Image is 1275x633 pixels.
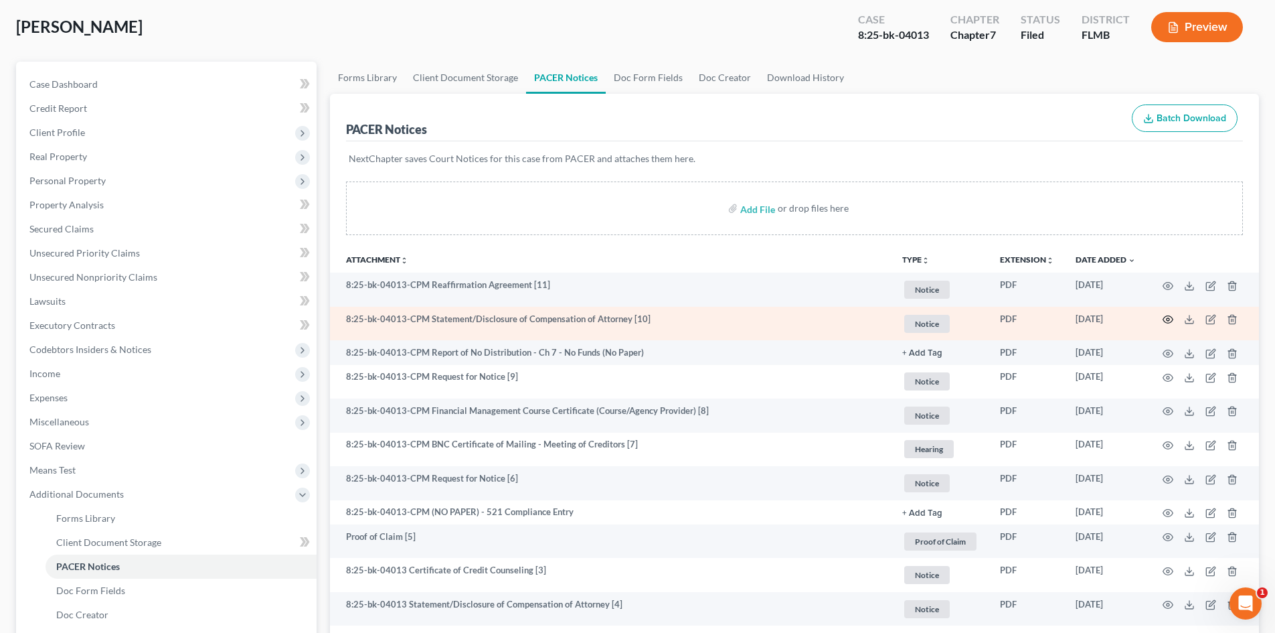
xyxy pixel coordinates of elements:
span: 1 [1257,587,1268,598]
div: Status [1021,12,1060,27]
span: Notice [904,474,950,492]
div: PACER Notices [346,121,427,137]
span: Notice [904,566,950,584]
td: PDF [989,592,1065,626]
a: Unsecured Priority Claims [19,241,317,265]
span: Unsecured Nonpriority Claims [29,271,157,283]
span: Real Property [29,151,87,162]
div: Chapter [950,12,999,27]
button: TYPEunfold_more [902,256,930,265]
span: Proof of Claim [904,533,976,551]
a: Doc Creator [691,62,759,94]
span: Lawsuits [29,295,66,307]
a: Extensionunfold_more [1000,255,1054,265]
div: Case [858,12,929,27]
td: [DATE] [1065,558,1146,592]
span: Unsecured Priority Claims [29,247,140,259]
a: Forms Library [330,62,405,94]
div: FLMB [1082,27,1130,43]
td: [DATE] [1065,500,1146,524]
td: [DATE] [1065,340,1146,364]
td: PDF [989,466,1065,500]
a: Notice [902,313,979,335]
span: Expenses [29,392,68,403]
a: Case Dashboard [19,72,317,96]
a: Notice [902,564,979,586]
a: Client Document Storage [405,62,526,94]
a: Hearing [902,438,979,460]
a: + Add Tag [902,346,979,359]
td: 8:25-bk-04013-CPM Reaffirmation Agreement [11] [330,273,891,307]
button: + Add Tag [902,509,942,518]
a: Forms Library [46,506,317,531]
button: + Add Tag [902,349,942,358]
span: Notice [904,315,950,333]
i: expand_more [1128,257,1136,265]
a: PACER Notices [46,555,317,579]
div: Chapter [950,27,999,43]
span: Codebtors Insiders & Notices [29,344,151,355]
span: Doc Form Fields [56,585,125,596]
a: Client Document Storage [46,531,317,555]
td: [DATE] [1065,524,1146,559]
td: PDF [989,340,1065,364]
td: [DATE] [1065,307,1146,341]
div: District [1082,12,1130,27]
td: PDF [989,307,1065,341]
a: Doc Form Fields [46,579,317,603]
td: 8:25-bk-04013-CPM BNC Certificate of Mailing - Meeting of Creditors [7] [330,433,891,467]
a: Attachmentunfold_more [346,255,408,265]
td: [DATE] [1065,399,1146,433]
a: Notice [902,598,979,620]
i: unfold_more [400,257,408,265]
a: Property Analysis [19,193,317,217]
span: Personal Property [29,175,106,186]
span: Forms Library [56,512,115,524]
a: Proof of Claim [902,531,979,553]
span: [PERSON_NAME] [16,17,143,36]
td: [DATE] [1065,592,1146,626]
td: 8:25-bk-04013-CPM Financial Management Course Certificate (Course/Agency Provider) [8] [330,399,891,433]
i: unfold_more [1046,257,1054,265]
a: Notice [902,405,979,427]
span: Case Dashboard [29,78,98,90]
span: Secured Claims [29,223,94,234]
td: 8:25-bk-04013-CPM Request for Notice [6] [330,466,891,500]
span: Executory Contracts [29,320,115,331]
td: PDF [989,433,1065,467]
button: Batch Download [1132,104,1238,133]
td: 8:25-bk-04013-CPM (NO PAPER) - 521 Compliance Entry [330,500,891,524]
span: Income [29,368,60,379]
span: Notice [904,372,950,391]
span: Hearing [904,440,954,458]
span: Notice [904,281,950,299]
span: Credit Report [29,102,87,114]
a: Lawsuits [19,289,317,313]
td: [DATE] [1065,273,1146,307]
td: PDF [989,524,1065,559]
span: 7 [990,28,996,41]
a: Doc Form Fields [606,62,691,94]
span: Property Analysis [29,199,104,210]
i: unfold_more [922,257,930,265]
td: Proof of Claim [5] [330,524,891,559]
a: Date Added expand_more [1076,255,1136,265]
td: [DATE] [1065,365,1146,399]
td: PDF [989,399,1065,433]
td: PDF [989,558,1065,592]
a: Secured Claims [19,217,317,241]
td: 8:25-bk-04013 Certificate of Credit Counseling [3] [330,558,891,592]
a: + Add Tag [902,506,979,518]
td: PDF [989,500,1065,524]
span: SOFA Review [29,440,85,451]
a: Notice [902,279,979,301]
span: Client Profile [29,127,85,138]
td: 8:25-bk-04013-CPM Statement/Disclosure of Compensation of Attorney [10] [330,307,891,341]
span: Miscellaneous [29,416,89,427]
span: PACER Notices [56,561,120,572]
td: [DATE] [1065,433,1146,467]
p: NextChapter saves Court Notices for this case from PACER and attaches them here. [349,152,1240,165]
span: Client Document Storage [56,537,161,548]
a: Notice [902,370,979,393]
div: or drop files here [778,202,849,215]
